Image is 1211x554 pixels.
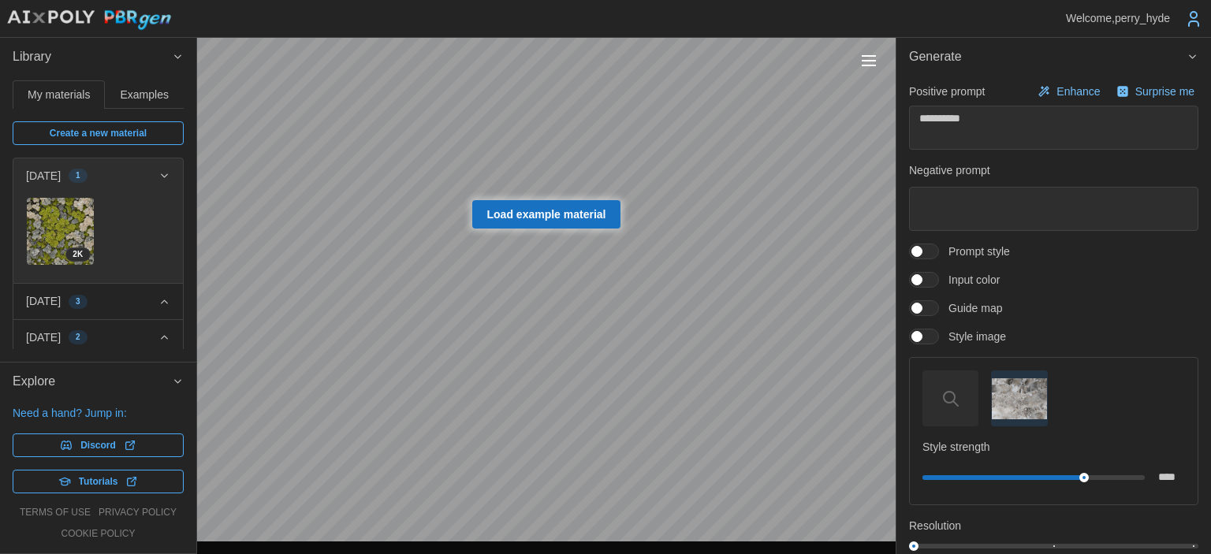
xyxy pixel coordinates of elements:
span: Explore [13,363,172,401]
button: Enhance [1034,80,1104,102]
span: Examples [121,89,169,100]
span: My materials [28,89,90,100]
span: Prompt style [939,244,1010,259]
span: Input color [939,272,1000,288]
div: [DATE]1 [13,193,183,283]
a: cookie policy [61,527,135,541]
a: Tutorials [13,470,184,493]
button: Surprise me [1112,80,1198,102]
span: Tutorials [79,470,118,493]
p: [DATE] [26,168,61,184]
span: 1 [76,169,80,182]
a: Discord [13,433,184,457]
a: Load example material [472,200,621,229]
p: Positive prompt [909,84,985,99]
button: [DATE]3 [13,284,183,318]
span: Create a new material [50,122,147,144]
a: terms of use [20,506,91,519]
span: Discord [80,434,116,456]
button: Style image [991,370,1047,426]
a: gtPruPmOehgpOXdNskUy2K [26,197,95,266]
a: privacy policy [99,506,177,519]
p: Enhance [1056,84,1103,99]
p: [DATE] [26,293,61,309]
p: Welcome, perry_hyde [1066,10,1170,26]
button: [DATE]2 [13,320,183,355]
span: Style image [939,329,1006,344]
img: gtPruPmOehgpOXdNskUy [27,198,94,265]
button: Toggle viewport controls [858,50,880,72]
span: Generate [909,38,1187,76]
span: 2 K [73,248,83,261]
p: Surprise me [1135,84,1198,99]
span: Guide map [939,300,1002,316]
button: Generate [896,38,1211,76]
p: [DATE] [26,329,61,345]
p: Style strength [922,439,1185,455]
img: Style image [992,378,1046,419]
span: Library [13,38,172,76]
span: 2 [76,331,80,344]
img: AIxPoly PBRgen [6,9,172,31]
p: Need a hand? Jump in: [13,405,184,421]
p: Negative prompt [909,162,1198,178]
span: 3 [76,296,80,308]
a: Create a new material [13,121,184,145]
p: Resolution [909,518,1198,534]
button: [DATE]1 [13,158,183,193]
span: Load example material [487,201,606,228]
